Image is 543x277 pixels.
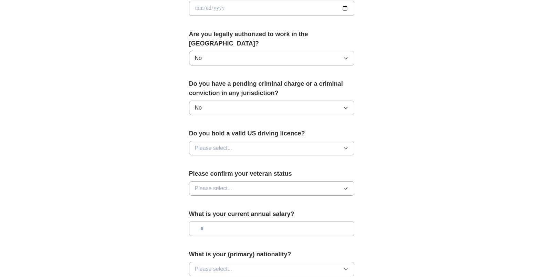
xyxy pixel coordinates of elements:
span: No [195,104,202,112]
label: Are you legally authorized to work in the [GEOGRAPHIC_DATA]? [189,30,354,48]
button: No [189,51,354,65]
button: Please select... [189,181,354,196]
span: Please select... [195,265,232,273]
button: Please select... [189,262,354,276]
span: Please select... [195,144,232,152]
label: Please confirm your veteran status [189,169,354,178]
button: No [189,101,354,115]
label: Do you have a pending criminal charge or a criminal conviction in any jurisdiction? [189,79,354,98]
button: Please select... [189,141,354,155]
label: Do you hold a valid US driving licence? [189,129,354,138]
label: What is your current annual salary? [189,209,354,219]
span: No [195,54,202,62]
label: What is your (primary) nationality? [189,250,354,259]
span: Please select... [195,184,232,193]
